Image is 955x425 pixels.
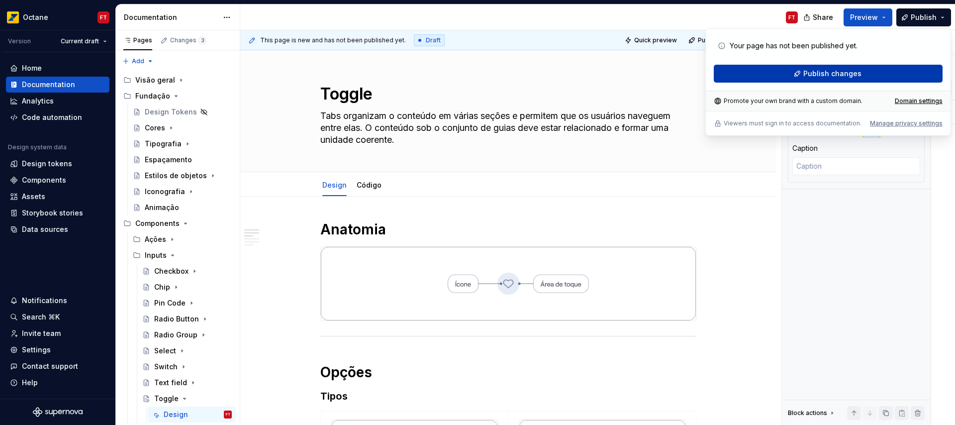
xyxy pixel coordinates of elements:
span: Publish [911,12,937,22]
a: Cores [129,120,236,136]
div: Design [318,174,351,195]
svg: Supernova Logo [33,407,83,417]
a: Design tokens [6,156,109,172]
div: Components [22,175,66,185]
div: Home [22,63,42,73]
button: Notifications [6,293,109,309]
div: Promote your own brand with a custom domain. [714,97,862,105]
button: Search ⌘K [6,309,109,325]
div: Changes [170,36,206,44]
div: Pages [123,36,152,44]
button: Publish changes [685,33,751,47]
a: Switch [138,359,236,375]
div: Analytics [22,96,54,106]
button: Current draft [56,34,111,48]
h1: Opções [320,363,696,381]
a: Components [6,172,109,188]
a: Text field [138,375,236,391]
div: Documentation [22,80,75,90]
textarea: Toggle [318,82,694,106]
div: Switch [154,362,178,372]
a: Checkbox [138,263,236,279]
div: Radio Button [154,314,199,324]
a: Estilos de objetos [129,168,236,184]
button: Publish changes [714,65,943,83]
a: Design [322,181,347,189]
div: Fundação [119,88,236,104]
div: Version [8,37,31,45]
button: Share [798,8,840,26]
div: Pin Code [154,298,186,308]
div: Visão geral [119,72,236,88]
div: Assets [22,192,45,202]
div: Visão geral [135,75,175,85]
a: DesignFT [148,407,236,423]
h3: Tipos [320,389,696,403]
div: Espaçamento [145,155,192,165]
a: Code automation [6,109,109,125]
a: Documentation [6,77,109,93]
div: Settings [22,345,51,355]
div: Design system data [8,143,67,151]
a: Radio Group [138,327,236,343]
div: Toggle [154,394,179,404]
div: Code automation [22,112,82,122]
a: Chip [138,279,236,295]
a: Analytics [6,93,109,109]
div: Components [119,215,236,231]
div: Radio Group [154,330,197,340]
a: Pin Code [138,295,236,311]
div: FT [788,13,795,21]
button: Add [119,54,157,68]
a: Espaçamento [129,152,236,168]
h1: Anatomia [320,220,696,238]
a: Iconografia [129,184,236,200]
div: Tipografia [145,139,182,149]
a: Tipografia [129,136,236,152]
div: Design tokens [22,159,72,169]
div: Cores [145,123,165,133]
a: Domain settings [895,97,943,105]
div: Inputs [129,247,236,263]
div: Storybook stories [22,208,83,218]
button: OctaneFT [2,6,113,28]
div: Components [135,218,180,228]
div: Chip [154,282,170,292]
button: Publish [896,8,951,26]
a: Invite team [6,325,109,341]
span: Preview [850,12,878,22]
div: Iconografia [145,187,185,197]
button: Help [6,375,109,391]
div: Text field [154,378,187,388]
span: Draft [426,36,441,44]
img: e8093afa-4b23-4413-bf51-00cde92dbd3f.png [7,11,19,23]
div: FT [100,13,107,21]
div: Código [353,174,385,195]
p: Your page has not been published yet. [730,41,858,51]
div: Notifications [22,296,67,306]
div: Ações [145,234,166,244]
div: Inputs [145,250,167,260]
a: Assets [6,189,109,205]
div: Design [164,410,188,420]
span: Publish changes [698,36,746,44]
button: Preview [844,8,892,26]
a: Select [138,343,236,359]
div: Octane [23,12,48,22]
a: Radio Button [138,311,236,327]
span: This page is new and has not been published yet. [260,36,406,44]
span: Share [813,12,833,22]
span: Add [132,57,144,65]
a: Home [6,60,109,76]
span: Quick preview [634,36,677,44]
button: Manage privacy settings [870,119,943,127]
a: Toggle [138,391,236,407]
img: 86ca0adc-2356-4605-b1c8-97a40bb09fe4.png [321,247,696,320]
div: Estilos de objetos [145,171,207,181]
div: Select [154,346,176,356]
span: 3 [198,36,206,44]
div: Block actions [788,409,827,417]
